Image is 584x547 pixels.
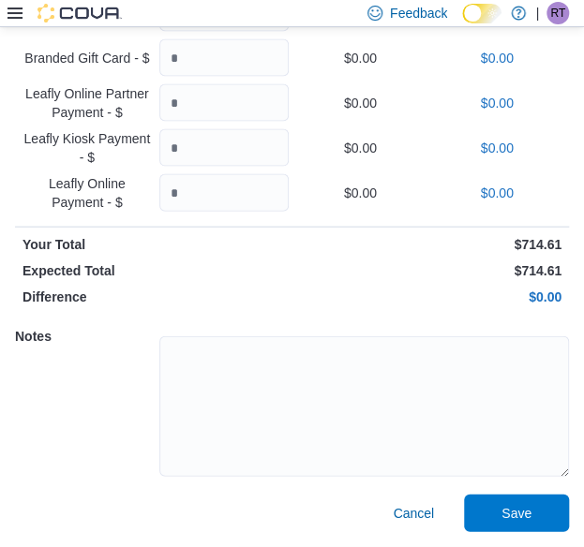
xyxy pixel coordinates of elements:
[393,504,434,523] span: Cancel
[15,318,156,355] h5: Notes
[464,495,569,532] button: Save
[296,235,562,254] p: $714.61
[159,174,289,212] input: Quantity
[22,261,289,280] p: Expected Total
[296,261,562,280] p: $714.61
[159,39,289,77] input: Quantity
[296,49,426,67] p: $0.00
[22,174,152,212] p: Leafly Online Payment - $
[159,84,289,122] input: Quantity
[462,23,463,24] span: Dark Mode
[22,49,152,67] p: Branded Gift Card - $
[432,49,562,67] p: $0.00
[159,129,289,167] input: Quantity
[535,2,539,24] p: |
[22,129,152,167] p: Leafly Kiosk Payment - $
[432,139,562,157] p: $0.00
[385,495,442,532] button: Cancel
[296,184,426,202] p: $0.00
[462,4,502,23] input: Dark Mode
[296,94,426,112] p: $0.00
[390,4,447,22] span: Feedback
[432,94,562,112] p: $0.00
[22,288,289,306] p: Difference
[547,2,569,24] div: Rachel Turner
[22,84,152,122] p: Leafly Online Partner Payment - $
[22,235,289,254] p: Your Total
[550,2,565,24] span: RT
[37,4,122,22] img: Cova
[296,288,562,306] p: $0.00
[502,504,532,523] span: Save
[296,139,426,157] p: $0.00
[432,184,562,202] p: $0.00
